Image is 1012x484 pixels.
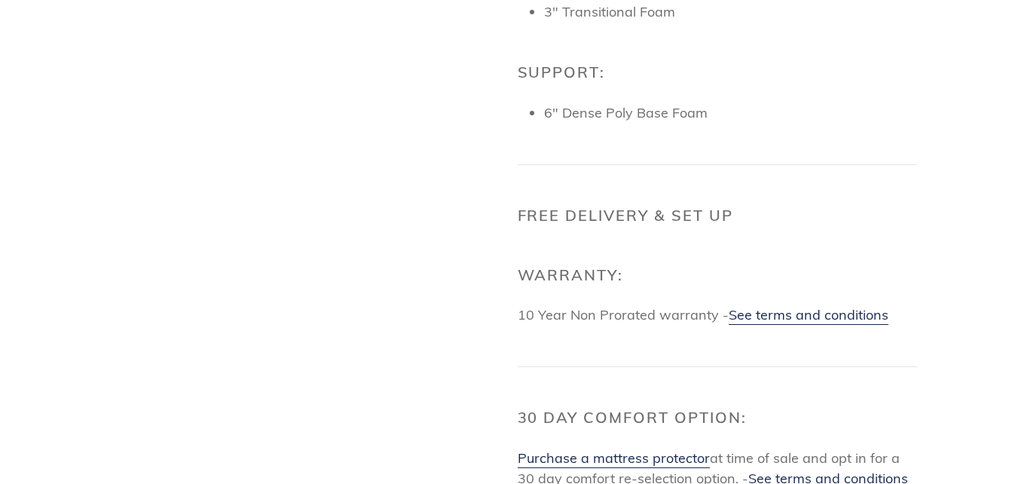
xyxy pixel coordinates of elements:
[518,266,917,284] h2: Warranty:
[729,306,888,325] a: See terms and conditions
[518,63,917,81] h2: Support:
[518,449,710,468] a: Purchase a mattress protector
[544,104,708,121] span: 6" Dense Poly Base Foam
[518,409,917,427] h2: 30 Day Comfort Option:
[518,207,917,225] h2: Free Delivery & Set Up
[544,2,917,22] li: 3" Transitional Foam
[518,305,917,325] p: 10 Year Non Prorated warranty -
